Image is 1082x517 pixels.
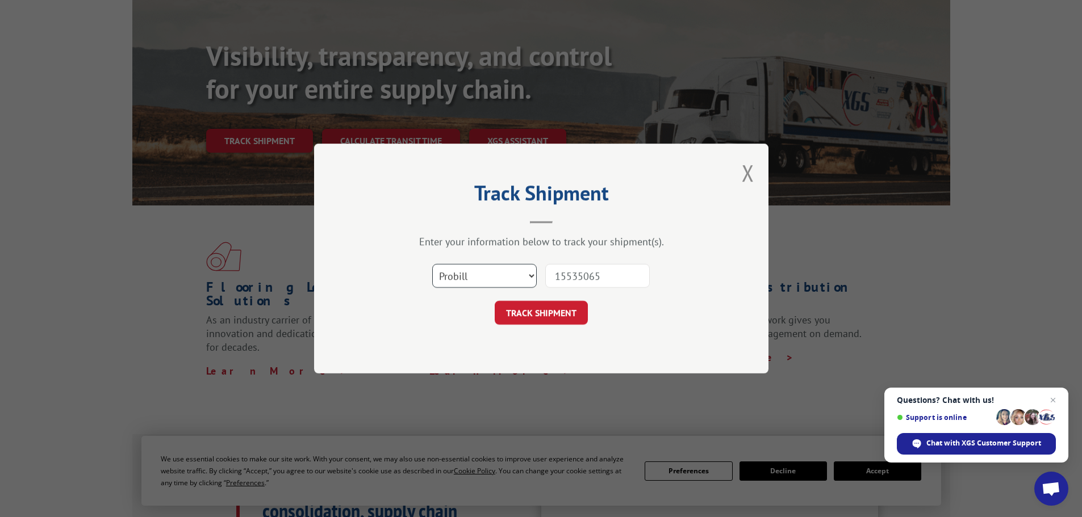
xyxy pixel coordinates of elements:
[1046,393,1060,407] span: Close chat
[371,185,712,207] h2: Track Shipment
[897,433,1056,455] div: Chat with XGS Customer Support
[926,438,1041,448] span: Chat with XGS Customer Support
[742,158,754,188] button: Close modal
[545,264,650,288] input: Number(s)
[897,413,992,422] span: Support is online
[495,301,588,325] button: TRACK SHIPMENT
[371,235,712,248] div: Enter your information below to track your shipment(s).
[1034,472,1068,506] div: Open chat
[897,396,1056,405] span: Questions? Chat with us!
